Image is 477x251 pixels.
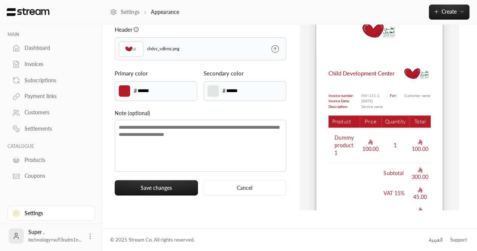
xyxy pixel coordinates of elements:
span: technology+su93radm1n... [28,237,82,243]
nav: breadcrumb [110,8,179,16]
a: Invoices [8,57,95,72]
td: 345.00 [409,203,431,223]
p: Description: [328,104,354,109]
a: Dashboard [8,41,95,55]
button: Cancel [203,180,286,196]
p: # [222,87,225,95]
div: Dashboard [25,44,86,52]
p: Secondary color [204,69,244,77]
td: Dummy product 1 [328,128,360,163]
a: Settings [110,8,140,16]
img: header [119,42,143,57]
div: Coupons [25,172,86,180]
p: Customer name [404,93,430,99]
p: chdvc_vdkmz.png [147,46,179,52]
td: Subtotal [381,163,410,183]
td: VAT 15% [381,183,410,203]
p: CATALOGUE [8,143,95,149]
th: Total [409,115,431,128]
div: Super . [28,228,82,243]
p: Service name [361,104,382,109]
img: Logo [6,8,50,16]
table: Products Preview [328,115,431,223]
a: Support [448,233,469,247]
a: Payment links [8,89,95,104]
a: Coupons [8,169,95,183]
th: Quantity [381,115,410,128]
td: 100.00 [360,128,381,163]
p: Appearance [151,8,179,16]
p: For: [390,93,397,99]
th: Product [328,115,360,128]
svg: It must not be larger than 1MB. The supported MIME types are JPG and PNG. [133,27,139,32]
div: العربية [429,236,443,244]
a: Customers [8,105,95,120]
p: Note (optional) [115,109,286,117]
td: 100.00 [409,128,431,163]
p: Invoice Date: [328,98,354,104]
td: Total [381,203,410,223]
div: Subscriptions [25,77,86,84]
td: 45.00 [409,183,431,203]
span: Create [442,8,457,15]
p: Header [115,25,132,34]
p: [DATE] [361,98,382,104]
div: © 2025 Stream Co. All rights reserved. [110,236,195,244]
img: Logo [403,60,430,86]
div: Payment links [25,92,86,100]
div: Customers [25,109,86,116]
button: Create [429,5,469,20]
a: Products [8,152,95,167]
a: Settings [8,206,95,220]
span: 1 [391,142,399,149]
th: Price [360,115,381,128]
a: Settlements [8,122,95,136]
p: INV-111-1 [361,93,382,99]
p: # [134,87,137,95]
div: Settings [25,209,86,217]
p: MAIN [8,32,95,38]
div: Settlements [25,125,86,132]
td: 300.00 [409,163,431,183]
p: Invoice number: [328,93,354,99]
p: Primary color [115,69,148,77]
div: Invoices [25,60,86,68]
p: Child Development Center [328,69,394,77]
div: Products [25,156,86,164]
a: Subscriptions [8,73,95,88]
button: Save changes [115,180,198,196]
img: chdvc_vdkmz.png [316,9,442,54]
